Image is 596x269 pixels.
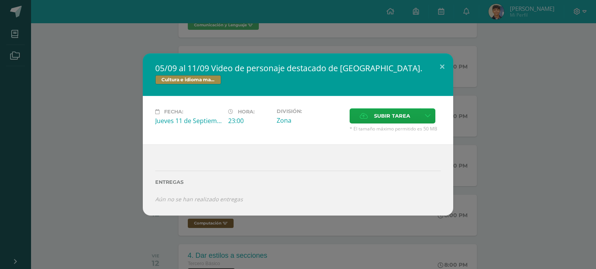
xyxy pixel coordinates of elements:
[350,125,441,132] span: * El tamaño máximo permitido es 50 MB
[155,75,221,84] span: Cultura e idioma maya
[155,63,441,74] h2: 05/09 al 11/09 Video de personaje destacado de [GEOGRAPHIC_DATA].
[277,116,343,125] div: Zona
[155,117,222,125] div: Jueves 11 de Septiembre
[431,53,453,80] button: Close (Esc)
[374,109,410,123] span: Subir tarea
[228,117,270,125] div: 23:00
[164,109,183,115] span: Fecha:
[155,179,441,185] label: Entregas
[155,195,243,203] i: Aún no se han realizado entregas
[277,108,343,114] label: División:
[238,109,255,115] span: Hora:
